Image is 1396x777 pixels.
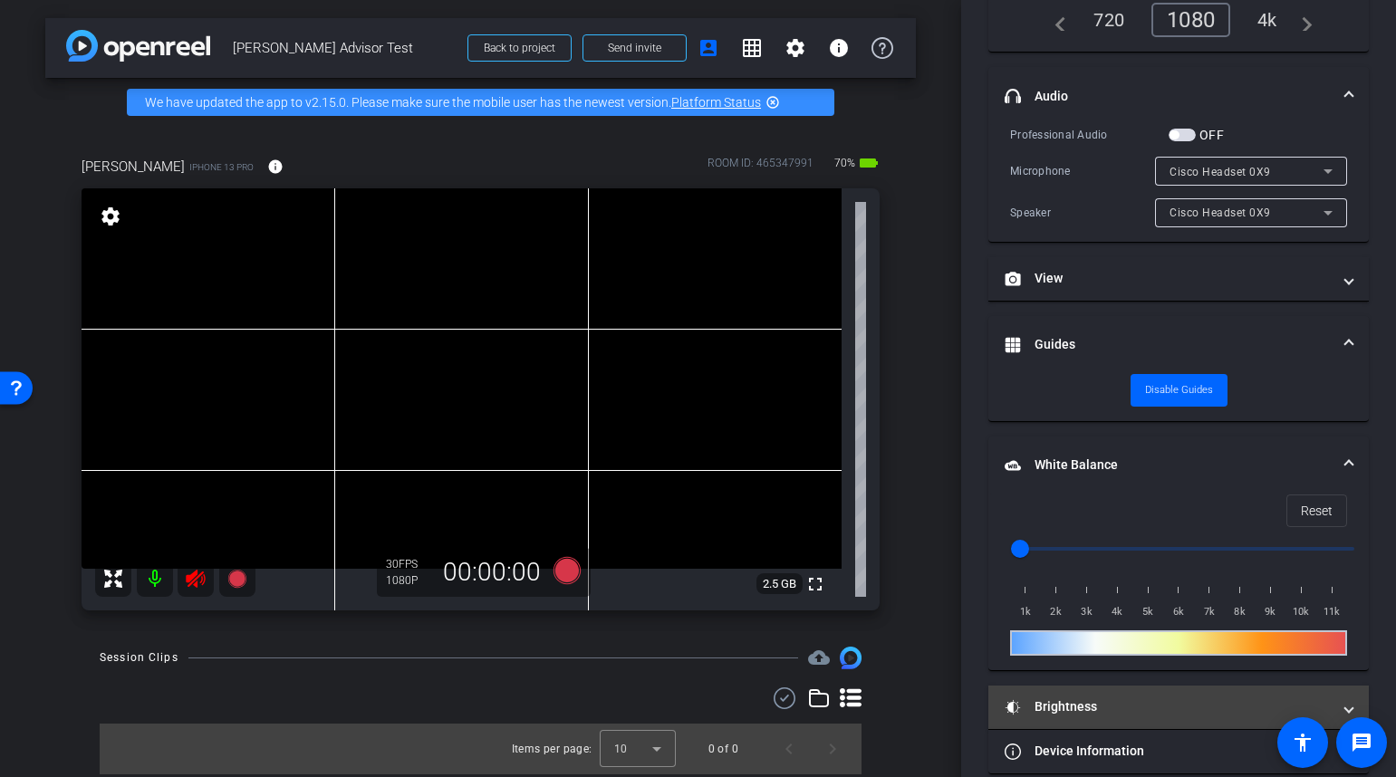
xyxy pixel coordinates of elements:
[1005,456,1331,475] mat-panel-title: White Balance
[1132,603,1163,621] span: 5k
[1244,5,1291,35] div: 4k
[988,494,1369,670] div: White Balance
[1041,603,1072,621] span: 2k
[608,41,661,55] span: Send invite
[756,573,803,595] span: 2.5 GB
[988,125,1369,242] div: Audio
[1010,204,1155,222] div: Speaker
[386,557,431,571] div: 30
[785,37,806,59] mat-icon: settings
[1045,9,1066,31] mat-icon: navigate_before
[988,730,1369,773] mat-expansion-panel-header: Device Information
[512,740,592,758] div: Items per page:
[988,436,1369,494] mat-expansion-panel-header: White Balance
[1196,126,1224,144] label: OFF
[467,34,572,62] button: Back to project
[267,158,284,175] mat-icon: info
[988,316,1369,374] mat-expansion-panel-header: Guides
[127,89,834,116] div: We have updated the app to v2.15.0. Please make sure the mobile user has the newest version.
[100,648,178,667] div: Session Clips
[1072,603,1102,621] span: 3k
[399,558,418,571] span: FPS
[1005,697,1331,716] mat-panel-title: Brightness
[1010,126,1169,144] div: Professional Audio
[1005,742,1331,761] mat-panel-title: Device Information
[189,160,254,174] span: iPhone 13 Pro
[698,37,719,59] mat-icon: account_box
[1005,335,1331,354] mat-panel-title: Guides
[1225,603,1256,621] span: 8k
[1194,603,1225,621] span: 7k
[431,557,553,588] div: 00:00:00
[1256,603,1286,621] span: 9k
[1010,603,1041,621] span: 1k
[1131,374,1228,407] button: Disable Guides
[1285,603,1316,621] span: 10k
[671,95,761,110] a: Platform Status
[741,37,763,59] mat-icon: grid_on
[804,573,826,595] mat-icon: fullscreen
[233,30,457,66] span: [PERSON_NAME] Advisor Test
[708,740,738,758] div: 0 of 0
[1145,377,1213,404] span: Disable Guides
[1010,162,1155,180] div: Microphone
[1005,87,1331,106] mat-panel-title: Audio
[1301,494,1333,528] span: Reset
[765,95,780,110] mat-icon: highlight_off
[98,206,123,227] mat-icon: settings
[828,37,850,59] mat-icon: info
[1351,732,1372,753] mat-icon: message
[82,157,185,177] span: [PERSON_NAME]
[582,34,687,62] button: Send invite
[767,727,811,771] button: Previous page
[66,30,210,62] img: app-logo
[484,42,555,54] span: Back to project
[1292,732,1314,753] mat-icon: accessibility
[1080,5,1138,35] div: 720
[840,647,862,668] img: Session clips
[1163,603,1194,621] span: 6k
[708,155,814,181] div: ROOM ID: 465347991
[988,257,1369,301] mat-expansion-panel-header: View
[1291,9,1313,31] mat-icon: navigate_next
[811,727,854,771] button: Next page
[808,647,830,668] mat-icon: cloud_upload
[1316,603,1347,621] span: 11k
[858,152,880,174] mat-icon: battery_std
[1005,269,1331,288] mat-panel-title: View
[1286,494,1347,527] button: Reset
[988,374,1369,421] div: Guides
[988,67,1369,125] mat-expansion-panel-header: Audio
[832,149,858,177] span: 70%
[1151,3,1230,37] div: 1080
[808,647,830,668] span: Destinations for your clips
[988,686,1369,729] mat-expansion-panel-header: Brightness
[1102,603,1132,621] span: 4k
[386,573,431,588] div: 1080P
[1170,166,1271,178] span: Cisco Headset 0X9
[1170,206,1271,219] span: Cisco Headset 0X9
